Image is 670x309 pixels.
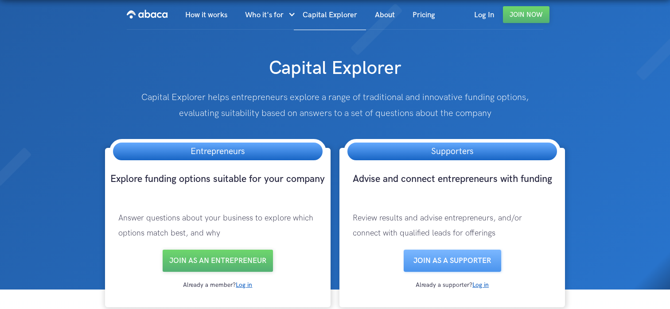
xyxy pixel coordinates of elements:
h3: Explore funding options suitable for your company [109,173,326,202]
div: Already a supporter? [344,281,561,290]
p: Review results and advise entrepreneurs, and/or connect with qualified leads for offerings [344,202,561,250]
a: Log in [472,281,489,289]
h1: Capital Explorer [167,48,502,81]
h3: Advise and connect entrepreneurs with funding [344,173,561,202]
a: Log in [236,281,252,289]
img: Abaca logo [127,7,167,21]
a: Join as an entrepreneur [163,250,273,272]
h3: Entrepreneurs [182,143,253,160]
h3: Supporters [422,143,482,160]
a: Join as a SUPPORTER [404,250,501,272]
p: Answer questions about your business to explore which options match best, and why [109,202,326,250]
p: Capital Explorer helps entrepreneurs explore a range of traditional and innovative funding option... [134,89,536,121]
div: Already a member? [109,281,326,290]
a: Join Now [503,6,549,23]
